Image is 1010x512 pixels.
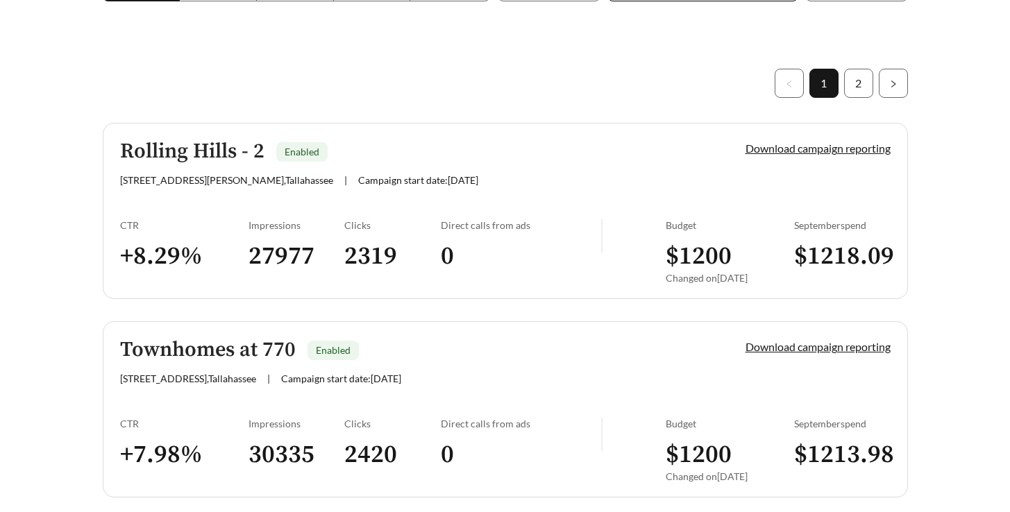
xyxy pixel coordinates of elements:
a: Download campaign reporting [746,340,891,353]
div: Clicks [344,219,441,231]
h3: 27977 [249,241,345,272]
span: [STREET_ADDRESS] , Tallahassee [120,373,256,384]
div: CTR [120,219,249,231]
a: Townhomes at 770Enabled[STREET_ADDRESS],Tallahassee|Campaign start date:[DATE]Download campaign r... [103,321,908,497]
span: right [889,80,898,88]
div: Changed on [DATE] [666,470,794,482]
button: left [775,69,804,98]
div: Clicks [344,418,441,429]
h3: 0 [441,439,601,470]
div: Direct calls from ads [441,219,601,231]
span: Campaign start date: [DATE] [358,174,478,186]
div: CTR [120,418,249,429]
span: left [785,80,793,88]
h3: $ 1218.09 [794,241,891,272]
span: Campaign start date: [DATE] [281,373,401,384]
h3: $ 1200 [666,241,794,272]
h3: + 7.98 % [120,439,249,470]
h3: $ 1200 [666,439,794,470]
li: 1 [809,69,839,98]
h3: 2319 [344,241,441,272]
img: line [601,219,603,253]
div: September spend [794,418,891,429]
button: right [879,69,908,98]
h3: 2420 [344,439,441,470]
span: | [344,174,347,186]
span: [STREET_ADDRESS][PERSON_NAME] , Tallahassee [120,174,333,186]
img: line [601,418,603,451]
div: Budget [666,418,794,429]
div: Changed on [DATE] [666,272,794,284]
li: 2 [844,69,873,98]
span: | [267,373,270,384]
h5: Townhomes at 770 [120,339,296,361]
h3: 30335 [249,439,345,470]
h5: Rolling Hills - 2 [120,140,264,163]
div: Direct calls from ads [441,418,601,429]
a: 1 [810,69,838,97]
a: Rolling Hills - 2Enabled[STREET_ADDRESS][PERSON_NAME],Tallahassee|Campaign start date:[DATE]Downl... [103,123,908,299]
h3: 0 [441,241,601,272]
div: Impressions [249,418,345,429]
li: Previous Page [775,69,804,98]
div: September spend [794,219,891,231]
a: Download campaign reporting [746,142,891,155]
span: Enabled [316,344,351,356]
a: 2 [845,69,873,97]
span: Enabled [285,146,319,157]
div: Impressions [249,219,345,231]
h3: + 8.29 % [120,241,249,272]
li: Next Page [879,69,908,98]
h3: $ 1213.98 [794,439,891,470]
div: Budget [666,219,794,231]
